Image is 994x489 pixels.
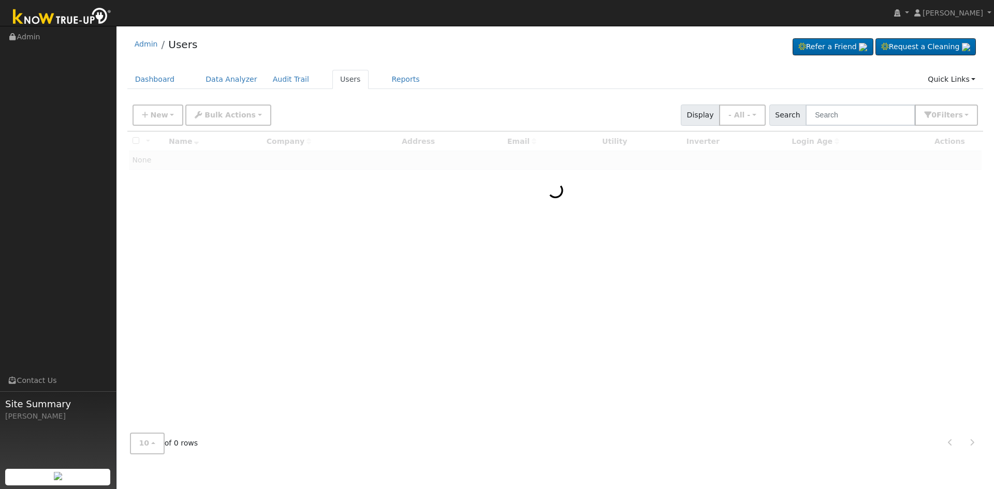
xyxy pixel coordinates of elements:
[769,105,806,126] span: Search
[130,433,198,454] span: of 0 rows
[923,9,983,17] span: [PERSON_NAME]
[859,43,867,51] img: retrieve
[384,70,428,89] a: Reports
[681,105,720,126] span: Display
[915,105,978,126] button: 0Filters
[150,111,168,119] span: New
[130,433,165,454] button: 10
[168,38,197,51] a: Users
[962,43,970,51] img: retrieve
[204,111,256,119] span: Bulk Actions
[937,111,963,119] span: Filter
[185,105,271,126] button: Bulk Actions
[54,472,62,480] img: retrieve
[135,40,158,48] a: Admin
[5,397,111,411] span: Site Summary
[198,70,265,89] a: Data Analyzer
[265,70,317,89] a: Audit Trail
[133,105,184,126] button: New
[8,6,116,29] img: Know True-Up
[5,411,111,422] div: [PERSON_NAME]
[719,105,766,126] button: - All -
[806,105,915,126] input: Search
[332,70,369,89] a: Users
[139,439,150,447] span: 10
[875,38,976,56] a: Request a Cleaning
[920,70,983,89] a: Quick Links
[958,111,962,119] span: s
[793,38,873,56] a: Refer a Friend
[127,70,183,89] a: Dashboard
